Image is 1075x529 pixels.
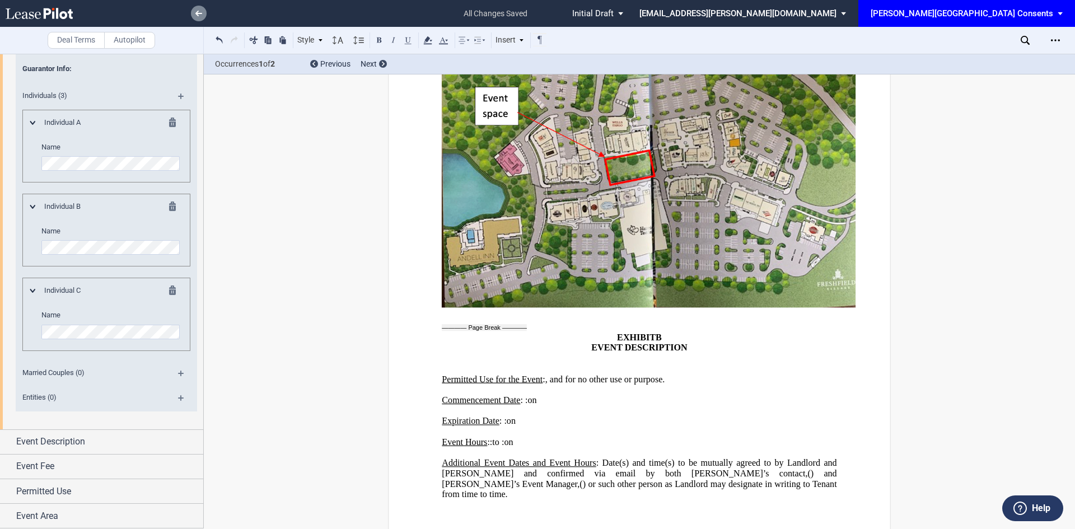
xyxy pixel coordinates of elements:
span: : [502,437,504,447]
div: [PERSON_NAME][GEOGRAPHIC_DATA] Consents [871,8,1053,18]
div: Style [296,33,325,48]
div: Insert [494,33,526,48]
span: : [22,64,72,73]
span: : [525,395,527,405]
span: , and for no other use or purpose. [545,374,665,384]
span: to [492,437,499,447]
span: : [490,437,492,447]
span: Occurrences of [215,58,302,70]
button: Italic [387,33,400,46]
span: Event Hours [442,437,487,447]
span: Guarantor Info [22,64,69,73]
span: : Date(s) and time(s) to be mutually agreed to by Landlord and [PERSON_NAME] and confirmed via em... [442,457,839,477]
span: ) and [PERSON_NAME]’s Event Manager, [442,468,839,488]
b: 1 [259,59,263,68]
span: B [656,332,662,342]
span: Permitted Use for the Event [442,374,543,384]
span: Initial Draft [572,8,614,18]
div: Previous [310,59,350,70]
span: Name [41,227,60,235]
span: on [507,416,516,426]
span: Individual B [38,202,148,212]
span: ) or such other person as Landlord may designate in writing to Tenant from time to time. [442,479,839,499]
span: Event Area [16,509,58,523]
b: 2 [270,59,275,68]
button: Underline [401,33,415,46]
span: Event Description [16,435,85,448]
button: Undo [213,33,226,46]
label: Autopilot [104,32,155,49]
button: Paste [276,33,289,46]
span: ( [579,479,582,489]
span: all changes saved [458,2,533,26]
span: : [543,374,545,384]
span: Individual A [38,118,148,128]
button: Toggle Control Characters [533,33,546,46]
span: Commencement Date [442,395,520,405]
button: Bold [372,33,386,46]
span: on [504,437,513,447]
span: EXHIBIT [617,332,656,342]
span: Name [41,143,60,151]
span: Married Couples (0) [16,368,167,378]
button: Cut [247,33,260,46]
div: Open Lease options menu [1046,31,1064,49]
span: : [499,416,502,426]
span: Individual C [38,285,148,296]
label: Help [1032,501,1050,516]
button: Copy [261,33,275,46]
span: Permitted Use [16,485,71,498]
span: Name [41,311,60,319]
span: Additional Event Dates and Event Hours [442,457,596,467]
button: Help [1002,495,1063,521]
span: Entities (0) [16,392,167,402]
span: Event Fee [16,460,54,473]
span: Individuals (3) [16,91,167,101]
label: Deal Terms [48,32,105,49]
div: Next [361,59,387,70]
span: Next [361,59,377,68]
span: : [504,416,506,426]
span: : [520,395,522,405]
span: ( [807,468,810,478]
span: Expiration Date [442,416,499,426]
span: : [487,437,489,447]
img: FFV_Village_Green_Event_Space.png [442,2,856,307]
span: on [527,395,536,405]
span: Previous [320,59,350,68]
span: EVENT DESCRIPTION [591,343,687,353]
